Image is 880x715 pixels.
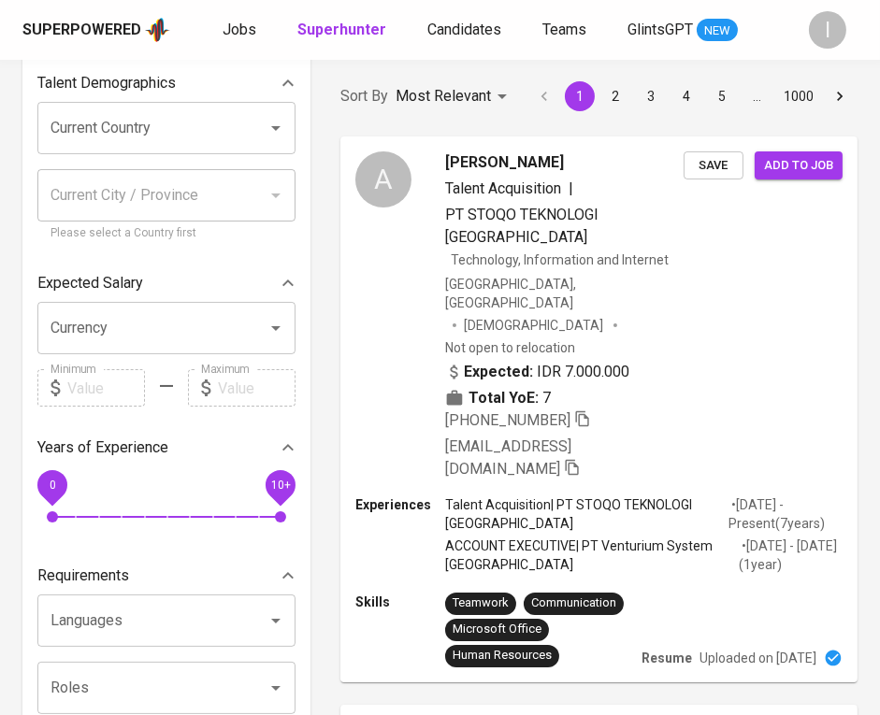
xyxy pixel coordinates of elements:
button: Save [684,151,743,180]
div: … [743,87,772,106]
p: Please select a Country first [50,224,282,243]
div: Requirements [37,557,296,594]
div: Microsoft Office [453,621,541,638]
button: Add to job [755,151,843,180]
p: Not open to relocation [445,338,575,357]
button: Go to next page [825,81,855,111]
nav: pagination navigation [527,81,858,111]
p: Talent Acquisition | PT STOQO TEKNOLOGI [GEOGRAPHIC_DATA] [445,495,729,533]
b: Expected: [464,361,533,383]
button: Go to page 4 [671,81,701,111]
button: page 1 [565,81,595,111]
p: Skills [355,593,445,611]
div: Communication [531,594,616,612]
span: 7 [542,387,551,409]
p: Expected Salary [37,272,143,294]
a: A[PERSON_NAME]Talent Acquisition|PT STOQO TEKNOLOGI [GEOGRAPHIC_DATA]Technology, Information and ... [340,136,858,682]
span: [PHONE_NUMBER] [445,411,570,429]
a: Candidates [427,19,505,42]
button: Open [263,675,289,701]
span: Teams [542,21,586,38]
span: | [569,178,573,200]
button: Go to page 2 [600,81,630,111]
span: [EMAIL_ADDRESS][DOMAIN_NAME] [445,437,571,478]
input: Value [67,369,145,407]
p: Resume [642,649,692,667]
span: GlintsGPT [628,21,693,38]
a: Jobs [223,19,260,42]
p: Sort By [340,85,388,107]
span: Technology, Information and Internet [451,252,669,267]
span: 0 [49,479,55,492]
a: Teams [542,19,590,42]
p: Most Relevant [396,85,491,107]
button: Open [263,115,289,141]
span: Save [693,155,734,177]
p: Requirements [37,565,129,587]
span: Candidates [427,21,501,38]
span: PT STOQO TEKNOLOGI [GEOGRAPHIC_DATA] [445,206,599,246]
span: [PERSON_NAME] [445,151,564,174]
p: Experiences [355,495,445,514]
p: Years of Experience [37,436,168,459]
div: Teamwork [453,594,509,612]
p: Uploaded on [DATE] [700,649,816,667]
div: Human Resources [453,647,552,665]
button: Open [263,315,289,341]
span: [DEMOGRAPHIC_DATA] [464,316,606,335]
p: ACCOUNT EXECUTIVE | PT Venturium System [GEOGRAPHIC_DATA] [445,536,739,574]
button: Go to page 5 [707,81,737,111]
button: Go to page 1000 [778,81,819,111]
div: Expected Salary [37,265,296,302]
p: • [DATE] - Present ( 7 years ) [729,495,843,533]
p: • [DATE] - [DATE] ( 1 year ) [739,536,843,574]
a: Superhunter [297,19,390,42]
button: Open [263,608,289,634]
img: app logo [145,16,170,44]
b: Superhunter [297,21,386,38]
div: Years of Experience [37,429,296,466]
a: Superpoweredapp logo [22,16,170,44]
div: A [355,151,411,207]
div: Superpowered [22,20,141,41]
a: GlintsGPT NEW [628,19,738,42]
input: Value [218,369,296,407]
div: [GEOGRAPHIC_DATA], [GEOGRAPHIC_DATA] [445,275,684,312]
b: Total YoE: [469,387,539,409]
div: Most Relevant [396,79,513,114]
p: Talent Demographics [37,72,176,94]
div: Talent Demographics [37,64,296,102]
span: NEW [697,21,738,40]
span: Talent Acquisition [445,179,561,197]
span: 10+ [270,479,290,492]
div: IDR 7.000.000 [445,361,629,383]
span: Add to job [764,155,833,177]
div: I [809,11,846,49]
span: Jobs [223,21,256,38]
button: Go to page 3 [636,81,666,111]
